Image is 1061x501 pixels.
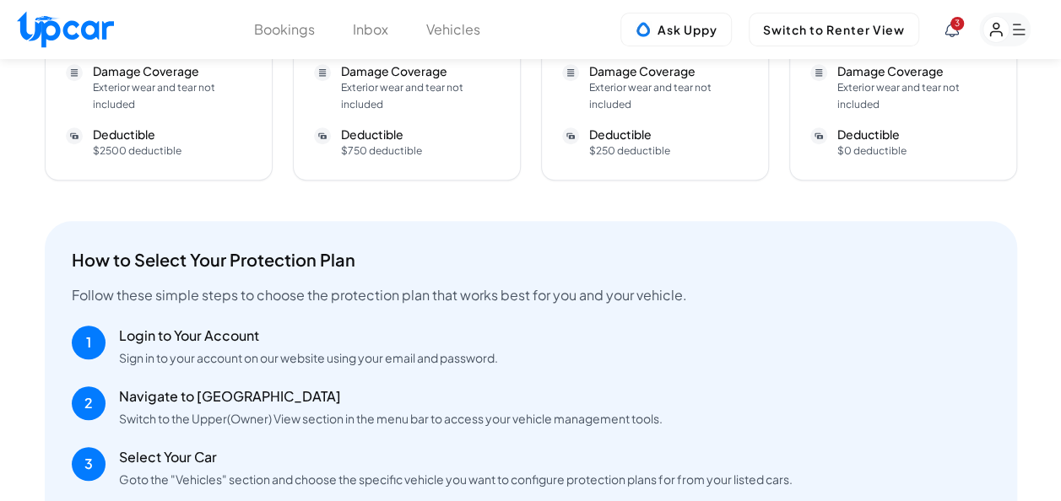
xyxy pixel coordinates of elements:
div: View Notifications [945,22,959,37]
button: Ask Uppy [620,13,732,46]
div: 2 [72,386,106,420]
h5: Deductible [93,126,252,143]
p: Exterior wear and tear not included [341,79,500,112]
div: 3 [72,447,106,481]
div: 1 [72,326,106,359]
h5: Damage Coverage [589,62,748,79]
p: Exterior wear and tear not included [837,79,996,112]
p: $250 deductible [589,143,748,159]
img: Upcar Logo [17,11,114,47]
h4: Select Your Car [119,447,990,467]
button: Vehicles [426,19,480,40]
button: Inbox [353,19,388,40]
p: Goto the "Vehicles" section and choose the specific vehicle you want to configure protection plan... [119,471,990,488]
p: $2500 deductible [93,143,252,159]
h5: Damage Coverage [341,62,500,79]
h5: Deductible [837,126,996,143]
h5: Damage Coverage [93,62,252,79]
h5: Deductible [341,126,500,143]
button: Bookings [254,19,315,40]
h5: Damage Coverage [837,62,996,79]
h5: Deductible [589,126,748,143]
h4: Navigate to [GEOGRAPHIC_DATA] [119,386,990,407]
span: You have new notifications [950,17,964,30]
h4: Login to Your Account [119,326,990,346]
p: $0 deductible [837,143,996,159]
p: Exterior wear and tear not included [589,79,748,112]
p: $750 deductible [341,143,500,159]
h3: How to Select Your Protection Plan [72,248,990,272]
p: Exterior wear and tear not included [93,79,252,112]
button: Switch to Renter View [749,13,919,46]
p: Sign in to your account on our website using your email and password. [119,349,990,366]
p: Follow these simple steps to choose the protection plan that works best for you and your vehicle. [72,285,990,305]
img: Uppy [635,21,652,38]
p: Switch to the Upper(Owner) View section in the menu bar to access your vehicle management tools. [119,410,990,427]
